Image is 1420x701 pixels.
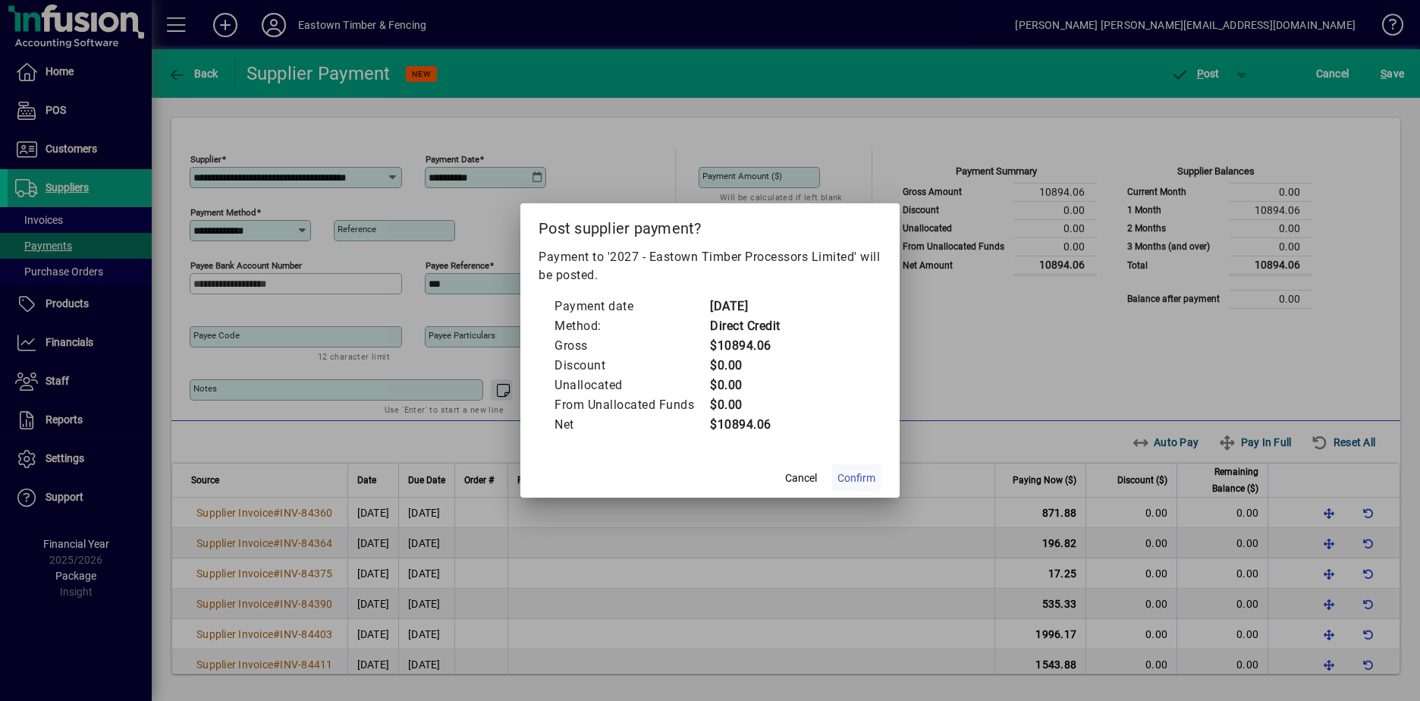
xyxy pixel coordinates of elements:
td: $0.00 [709,376,781,395]
td: Method: [554,316,709,336]
button: Confirm [831,464,881,492]
button: Cancel [777,464,825,492]
h2: Post supplier payment? [520,203,900,247]
td: Discount [554,356,709,376]
td: Gross [554,336,709,356]
span: Confirm [837,470,875,486]
td: $10894.06 [709,415,781,435]
td: Direct Credit [709,316,781,336]
td: Net [554,415,709,435]
span: Cancel [785,470,817,486]
td: $0.00 [709,395,781,415]
td: $10894.06 [709,336,781,356]
td: $0.00 [709,356,781,376]
td: Unallocated [554,376,709,395]
td: Payment date [554,297,709,316]
p: Payment to '2027 - Eastown Timber Processors Limited' will be posted. [539,248,881,284]
td: [DATE] [709,297,781,316]
td: From Unallocated Funds [554,395,709,415]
